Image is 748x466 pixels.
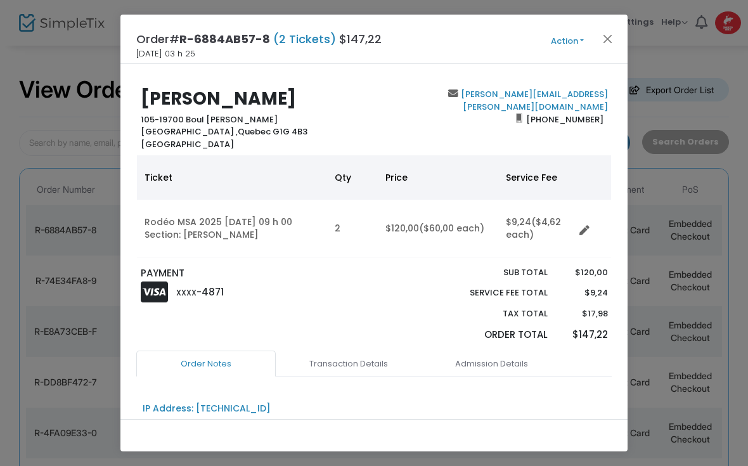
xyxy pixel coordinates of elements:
a: Order Notes [136,351,276,377]
p: $147,22 [560,328,607,342]
span: [GEOGRAPHIC_DATA] , [141,126,238,138]
span: (2 Tickets) [270,31,339,47]
p: Order Total [440,328,548,342]
p: Tax Total [440,307,548,320]
button: Action [529,34,605,48]
h4: Order# $147,22 [136,30,382,48]
a: [PERSON_NAME][EMAIL_ADDRESS][PERSON_NAME][DOMAIN_NAME] [458,88,608,113]
p: Sub total [440,266,548,279]
button: Close [600,30,616,47]
span: ($4,62 each) [506,216,561,241]
p: $120,00 [560,266,607,279]
p: PAYMENT [141,266,368,281]
th: Ticket [137,155,327,200]
span: R-6884AB57-8 [179,31,270,47]
td: $120,00 [378,200,498,257]
span: [DATE] 03 h 25 [136,48,195,60]
p: $9,24 [560,287,607,299]
span: XXXX [176,287,197,298]
a: Admission Details [422,351,561,377]
span: [PHONE_NUMBER] [522,109,608,129]
th: Qty [327,155,378,200]
td: Rodéo MSA 2025 [DATE] 09 h 00 Section: [PERSON_NAME] [137,200,327,257]
div: IP Address: [TECHNICAL_ID] [143,402,271,415]
a: Transaction Details [279,351,418,377]
div: Data table [137,155,611,257]
p: $17,98 [560,307,607,320]
b: 105-19700 Boul [PERSON_NAME] Quebec G1G 4B3 [GEOGRAPHIC_DATA] [141,113,307,150]
b: [PERSON_NAME] [141,86,296,111]
span: -4871 [197,285,224,299]
td: 2 [327,200,378,257]
th: Service Fee [498,155,574,200]
td: $9,24 [498,200,574,257]
th: Price [378,155,498,200]
span: ($60,00 each) [419,222,484,235]
p: Service Fee Total [440,287,548,299]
